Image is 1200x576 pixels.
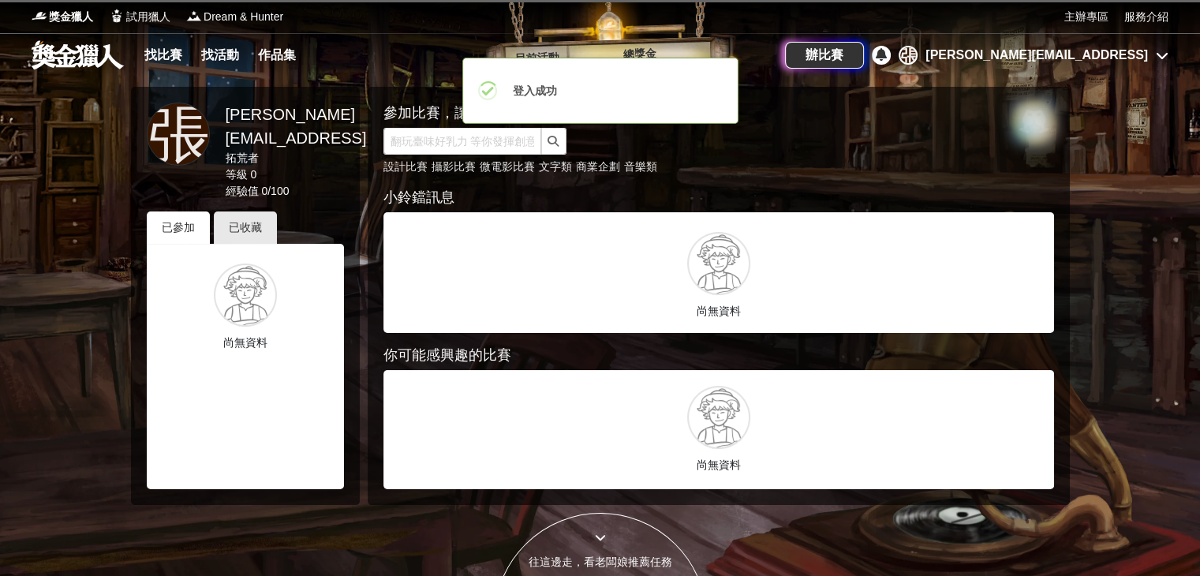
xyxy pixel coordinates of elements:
p: 尚無資料 [391,457,1046,473]
a: Logo試用獵人 [109,9,170,25]
a: 辦比賽 [785,42,864,69]
span: 0 / 100 [261,185,289,197]
a: Logo獎金獵人 [32,9,93,25]
div: 小鈴鐺訊息 [383,187,1054,208]
p: 尚無資料 [395,303,1042,320]
a: LogoDream & Hunter [186,9,283,25]
div: 已參加 [147,211,210,244]
div: 往這邊走，看老闆娘推薦任務 [495,554,706,570]
span: 經驗值 [226,185,259,197]
span: 獎金獵人 [49,9,93,25]
p: 尚無資料 [159,335,332,351]
div: 拓荒者 [226,150,367,166]
img: Logo [186,8,202,24]
a: 服務介紹 [1124,9,1168,25]
a: 主辦專區 [1064,9,1108,25]
a: 作品集 [252,44,302,66]
div: 你可能感興趣的比賽 [383,345,1054,366]
p: 總獎金 [568,43,711,65]
a: 文字類 [539,160,572,173]
div: 張 [899,46,918,65]
img: Logo [109,8,125,24]
a: 微電影比賽 [480,160,535,173]
a: 找比賽 [138,44,189,66]
div: 參加比賽，讓你創作不倦怠 [383,103,999,124]
a: 攝影比賽 [432,160,476,173]
a: 設計比賽 [383,160,428,173]
span: Dream & Hunter [204,9,283,25]
h2: 登入成功 [513,80,557,102]
a: 張 [147,103,210,166]
span: 0 [250,168,256,181]
a: 音樂類 [624,160,657,173]
div: [PERSON_NAME][EMAIL_ADDRESS] [226,103,367,150]
a: 商業企劃 [576,160,620,173]
div: [PERSON_NAME][EMAIL_ADDRESS] [925,46,1148,65]
a: 找活動 [195,44,245,66]
img: Logo [32,8,47,24]
span: 試用獵人 [126,9,170,25]
input: 翻玩臺味好乳力 等你發揮創意！ [383,128,541,155]
span: 等級 [226,168,248,181]
div: 已收藏 [214,211,277,244]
